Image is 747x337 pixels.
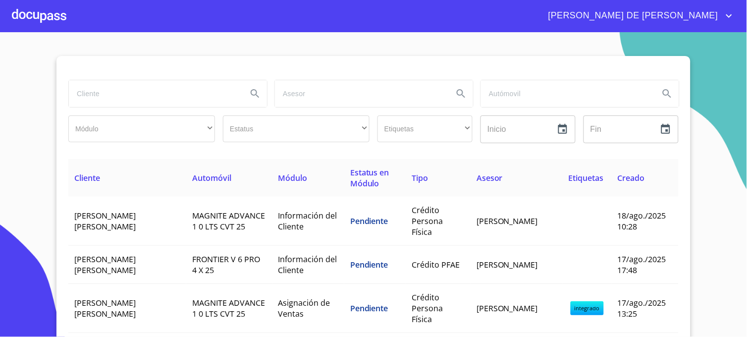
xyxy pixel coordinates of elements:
[278,210,337,232] span: Información del Cliente
[278,254,337,276] span: Información del Cliente
[377,115,473,142] div: ​
[412,259,460,270] span: Crédito PFAE
[275,80,445,107] input: search
[477,172,503,183] span: Asesor
[412,205,443,237] span: Crédito Persona Física
[412,172,428,183] span: Tipo
[618,210,666,232] span: 18/ago./2025 10:28
[74,172,100,183] span: Cliente
[350,167,389,189] span: Estatus en Módulo
[192,297,265,319] span: MAGNITE ADVANCE 1 0 LTS CVT 25
[569,172,604,183] span: Etiquetas
[618,172,645,183] span: Creado
[243,82,267,106] button: Search
[449,82,473,106] button: Search
[350,216,388,226] span: Pendiente
[655,82,679,106] button: Search
[74,210,136,232] span: [PERSON_NAME] [PERSON_NAME]
[350,259,388,270] span: Pendiente
[278,297,330,319] span: Asignación de Ventas
[477,259,538,270] span: [PERSON_NAME]
[541,8,735,24] button: account of current user
[350,303,388,314] span: Pendiente
[481,80,651,107] input: search
[278,172,308,183] span: Módulo
[192,210,265,232] span: MAGNITE ADVANCE 1 0 LTS CVT 25
[477,216,538,226] span: [PERSON_NAME]
[74,297,136,319] span: [PERSON_NAME] [PERSON_NAME]
[74,254,136,276] span: [PERSON_NAME] [PERSON_NAME]
[618,297,666,319] span: 17/ago./2025 13:25
[69,80,239,107] input: search
[618,254,666,276] span: 17/ago./2025 17:48
[192,254,260,276] span: FRONTIER V 6 PRO 4 X 25
[68,115,215,142] div: ​
[541,8,723,24] span: [PERSON_NAME] DE [PERSON_NAME]
[223,115,370,142] div: ​
[192,172,231,183] span: Automóvil
[412,292,443,325] span: Crédito Persona Física
[477,303,538,314] span: [PERSON_NAME]
[571,301,604,315] span: integrado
